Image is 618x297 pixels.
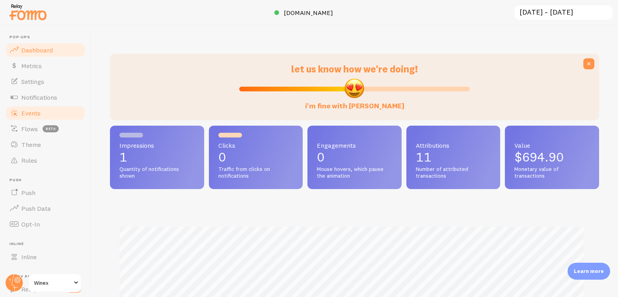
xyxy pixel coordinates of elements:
[21,109,41,117] span: Events
[218,151,294,163] p: 0
[5,42,86,58] a: Dashboard
[5,121,86,137] a: Flows beta
[305,94,404,111] label: i'm fine with [PERSON_NAME]
[21,125,38,133] span: Flows
[5,58,86,74] a: Metrics
[5,74,86,89] a: Settings
[5,105,86,121] a: Events
[574,267,604,275] p: Learn more
[21,204,51,212] span: Push Data
[28,273,82,292] a: Winex
[21,46,53,54] span: Dashboard
[9,241,86,247] span: Inline
[21,62,42,70] span: Metrics
[416,166,491,180] span: Number of attributed transactions
[568,263,610,280] div: Learn more
[8,2,48,22] img: fomo-relay-logo-orange.svg
[34,278,71,288] span: Winex
[514,149,564,165] span: $694.90
[21,78,44,85] span: Settings
[344,78,365,99] img: emoji.png
[21,156,37,164] span: Rules
[218,166,294,180] span: Traffic from clicks on notifications
[119,151,195,163] p: 1
[9,35,86,40] span: Pop-ups
[5,137,86,152] a: Theme
[43,125,59,132] span: beta
[21,141,41,148] span: Theme
[5,89,86,105] a: Notifications
[317,151,392,163] p: 0
[317,166,392,180] span: Mouse hovers, which pause the animation
[5,200,86,216] a: Push Data
[5,249,86,265] a: Inline
[5,216,86,232] a: Opt-In
[416,142,491,148] span: Attributions
[317,142,392,148] span: Engagements
[291,63,418,75] span: let us know how we're doing!
[21,189,35,197] span: Push
[416,151,491,163] p: 11
[21,253,37,261] span: Inline
[514,142,590,148] span: Value
[218,142,294,148] span: Clicks
[5,185,86,200] a: Push
[119,142,195,148] span: Impressions
[119,166,195,180] span: Quantity of notifications shown
[9,178,86,183] span: Push
[514,166,590,180] span: Monetary value of transactions
[21,220,40,228] span: Opt-In
[5,152,86,168] a: Rules
[21,93,57,101] span: Notifications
